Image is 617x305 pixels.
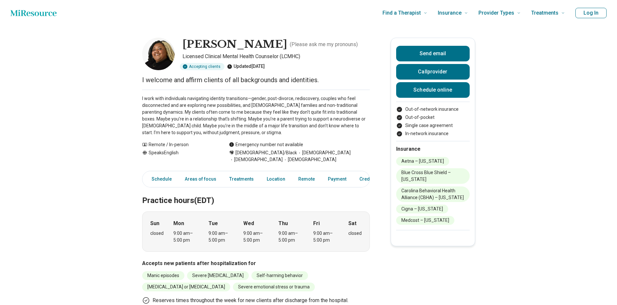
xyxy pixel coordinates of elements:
[173,230,198,244] div: 9:00 am – 5:00 pm
[235,149,297,156] span: [DEMOGRAPHIC_DATA]/Black
[142,283,230,291] li: [MEDICAL_DATA] or [MEDICAL_DATA]
[142,141,216,148] div: Remote / In-person
[263,172,289,186] a: Location
[478,8,514,18] span: Provider Types
[208,220,218,227] strong: Tue
[396,106,470,137] ul: Payment options
[182,38,287,51] h1: [PERSON_NAME]
[575,8,607,18] button: Log In
[278,230,303,244] div: 9:00 am – 5:00 pm
[297,149,351,156] span: [DEMOGRAPHIC_DATA]
[396,130,470,137] li: In-network insurance
[142,260,370,267] h3: Accepts new patients after hospitalization for
[396,106,470,113] li: Out-of-network insurance
[324,172,350,186] a: Payment
[396,122,470,129] li: Single case agreement
[150,220,159,227] strong: Sun
[313,230,338,244] div: 9:00 am – 5:00 pm
[355,172,388,186] a: Credentials
[290,41,358,48] p: ( Please ask me my pronouns )
[396,46,470,61] button: Send email
[348,230,362,237] div: closed
[142,271,184,280] li: Manic episodes
[142,180,370,206] h2: Practice hours (EDT)
[283,156,336,163] span: [DEMOGRAPHIC_DATA]
[396,205,448,213] li: Cigna – [US_STATE]
[142,75,370,84] p: I welcome and affirm clients of all backgrounds and identities.
[396,82,470,98] a: Schedule online
[396,216,454,225] li: Medcost – [US_STATE]
[396,114,470,121] li: Out-of-pocket
[142,95,370,136] p: I work with individuals navigating identity transitions—gender, post-divorce, rediscovery, couple...
[313,220,320,227] strong: Fri
[144,172,176,186] a: Schedule
[142,38,175,70] img: Jacy King, Licensed Clinical Mental Health Counselor (LCMHC)
[173,220,184,227] strong: Mon
[150,230,164,237] div: closed
[243,220,254,227] strong: Wed
[229,141,303,148] div: Emergency number not available
[278,220,288,227] strong: Thu
[396,157,449,166] li: Aetna – [US_STATE]
[396,168,470,184] li: Blue Cross Blue Shield – [US_STATE]
[396,64,470,80] button: Callprovider
[182,53,370,60] p: Licensed Clinical Mental Health Counselor (LCMHC)
[180,63,224,70] div: Accepting clients
[251,271,308,280] li: Self-harming behavior
[531,8,558,18] span: Treatments
[142,149,216,163] div: Speaks English
[348,220,356,227] strong: Sat
[229,156,283,163] span: [DEMOGRAPHIC_DATA]
[227,63,265,70] div: Updated [DATE]
[396,186,470,202] li: Carolina Behavioral Health Alliance (CBHA) – [US_STATE]
[382,8,421,18] span: Find a Therapist
[10,6,57,19] a: Home page
[438,8,462,18] span: Insurance
[294,172,319,186] a: Remote
[208,230,234,244] div: 9:00 am – 5:00 pm
[187,271,249,280] li: Severe [MEDICAL_DATA]
[181,172,220,186] a: Areas of focus
[243,230,268,244] div: 9:00 am – 5:00 pm
[396,145,470,153] h2: Insurance
[233,283,315,291] li: Severe emotional stress or trauma
[225,172,258,186] a: Treatments
[153,297,348,304] p: Reserves times throughout the week for new clients after discharge from the hospital.
[142,211,370,252] div: When does the program meet?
